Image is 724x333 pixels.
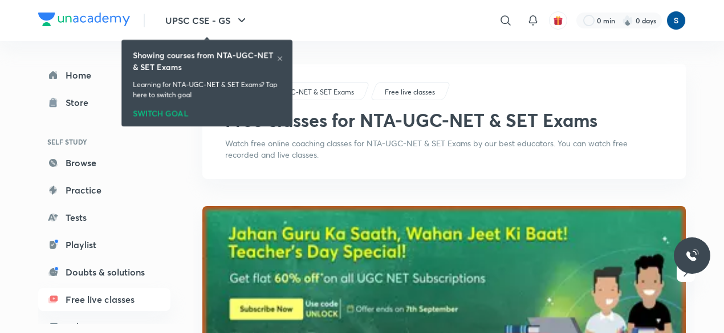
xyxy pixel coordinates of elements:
[38,233,170,256] a: Playlist
[38,13,130,29] a: Company Logo
[225,109,597,131] h1: Free classes for NTA-UGC-NET & SET Exams
[553,15,563,26] img: avatar
[133,80,281,100] p: Learning for NTA-UGC-NET & SET Exams? Tap here to switch goal
[158,9,255,32] button: UPSC CSE - GS
[38,64,170,87] a: Home
[38,206,170,229] a: Tests
[38,13,130,26] img: Company Logo
[383,87,437,97] a: Free live classes
[38,179,170,202] a: Practice
[38,261,170,283] a: Doubts & solutions
[622,15,633,26] img: streak
[133,49,276,73] h6: Showing courses from NTA-UGC-NET & SET Exams
[38,132,170,151] h6: SELF STUDY
[265,87,354,97] p: NTA-UGC-NET & SET Exams
[685,249,699,262] img: ttu
[549,11,567,30] button: avatar
[225,138,663,161] p: Watch free online coaching classes for NTA-UGC-NET & SET Exams by our best educators. You can wat...
[385,87,435,97] p: Free live classes
[133,105,281,117] div: SWITCH GOAL
[66,96,95,109] div: Store
[38,91,170,114] a: Store
[38,151,170,174] a: Browse
[666,11,686,30] img: simran kumari
[38,288,170,311] a: Free live classes
[263,87,356,97] a: NTA-UGC-NET & SET Exams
